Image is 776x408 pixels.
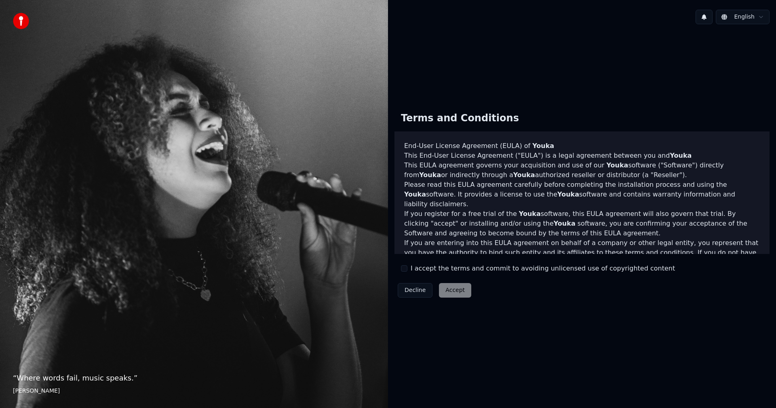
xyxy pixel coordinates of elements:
[404,238,760,277] p: If you are entering into this EULA agreement on behalf of a company or other legal entity, you re...
[404,141,760,151] h3: End-User License Agreement (EULA) of
[404,161,760,180] p: This EULA agreement governs your acquisition and use of our software ("Software") directly from o...
[554,220,576,227] span: Youka
[404,209,760,238] p: If you register for a free trial of the software, this EULA agreement will also govern that trial...
[394,106,525,131] div: Terms and Conditions
[557,190,579,198] span: Youka
[398,283,432,298] button: Decline
[13,13,29,29] img: youka
[13,387,375,395] footer: [PERSON_NAME]
[606,161,628,169] span: Youka
[404,180,760,209] p: Please read this EULA agreement carefully before completing the installation process and using th...
[419,171,441,179] span: Youka
[411,264,675,273] label: I accept the terms and commit to avoiding unlicensed use of copyrighted content
[532,142,554,150] span: Youka
[404,190,426,198] span: Youka
[670,152,692,159] span: Youka
[404,151,760,161] p: This End-User License Agreement ("EULA") is a legal agreement between you and
[519,210,541,218] span: Youka
[13,372,375,384] p: “ Where words fail, music speaks. ”
[513,171,535,179] span: Youka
